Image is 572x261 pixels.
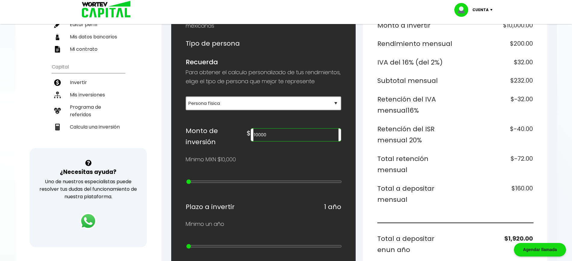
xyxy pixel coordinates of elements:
h6: Retención del ISR mensual 20% [377,123,453,146]
ul: Perfil [52,2,125,55]
h6: $ [247,128,251,139]
h6: Monto de inversión [186,125,247,148]
h6: $200.00 [457,38,533,50]
img: inversiones-icon.6695dc30.svg [54,92,61,98]
img: calculadora-icon.17d418c4.svg [54,124,61,130]
h6: $-40.00 [457,123,533,146]
a: Mi contrato [52,43,125,55]
img: invertir-icon.b3b967d7.svg [54,79,61,86]
img: icon-down [489,9,497,11]
a: Mis inversiones [52,89,125,101]
p: Cuenta [472,5,489,14]
img: logos_whatsapp-icon.242b2217.svg [80,213,97,229]
h6: Subtotal mensual [377,75,453,86]
h6: $-72.00 [457,153,533,176]
h3: ¿Necesitas ayuda? [60,168,116,176]
img: datos-icon.10cf9172.svg [54,34,61,40]
img: recomiendanos-icon.9b8e9327.svg [54,108,61,114]
a: Calcula una inversión [52,121,125,133]
h6: Total a depositar en un año [377,233,453,256]
p: Para obtener el calculo personalizado de tus rendimientos, elige el tipo de persona que mejor te ... [186,68,341,86]
h6: Retención del IVA mensual 16% [377,94,453,116]
h6: $32.00 [457,57,533,68]
h6: $10,000.00 [457,20,533,31]
div: Agendar llamada [514,243,566,256]
a: Invertir [52,76,125,89]
h6: Tipo de persona [186,38,341,49]
a: Mis datos bancarios [52,31,125,43]
h6: Total a depositar mensual [377,183,453,205]
h6: Plazo a invertir [186,201,235,213]
img: profile-image [454,3,472,17]
img: editar-icon.952d3147.svg [54,21,61,28]
a: Programa de referidos [52,101,125,121]
h6: $1,920.00 [457,233,533,256]
h6: 1 año [324,201,341,213]
h6: $160.00 [457,183,533,205]
a: Editar perfil [52,18,125,31]
h6: Monto a invertir [377,20,453,31]
p: Mínimo un año [186,220,224,229]
h6: IVA del 16% (del 2%) [377,57,453,68]
p: Uno de nuestros especialistas puede resolver tus dudas del funcionamiento de nuestra plataforma. [38,178,139,200]
img: contrato-icon.f2db500c.svg [54,46,61,53]
h6: $-32.00 [457,94,533,116]
h6: $232.00 [457,75,533,86]
h6: Recuerda [186,56,341,68]
h6: Rendimiento mensual [377,38,453,50]
p: Mínimo MXN $10,000 [186,155,236,164]
h6: Total retención mensual [377,153,453,176]
ul: Capital [52,60,125,148]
